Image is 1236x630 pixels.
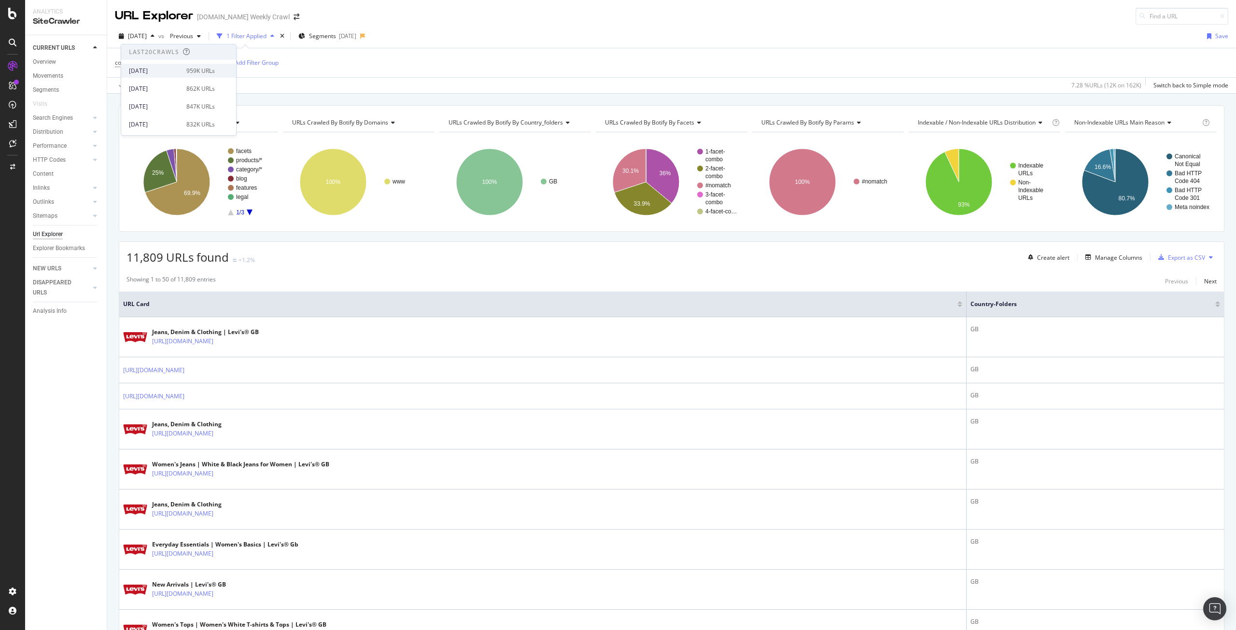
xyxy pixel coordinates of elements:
div: Overview [33,57,56,67]
text: Non- [1018,179,1031,186]
div: Save [1215,32,1228,40]
div: Jeans, Denim & Clothing [152,500,245,509]
div: [DATE] [129,120,181,129]
button: Next [1204,275,1217,287]
div: GB [970,497,1220,506]
text: 100% [795,179,810,185]
a: [URL][DOMAIN_NAME] [152,336,213,346]
svg: A chart. [596,140,747,224]
text: 80.7% [1118,195,1135,202]
span: URLs Crawled By Botify By facets [605,118,694,126]
text: URLs [1018,170,1033,177]
text: combo [705,199,723,206]
div: 847K URLs [186,102,215,111]
span: URLs Crawled By Botify By domains [292,118,388,126]
div: Last 20 Crawls [129,48,179,56]
button: Add Filter Group [222,57,279,69]
a: Explorer Bookmarks [33,243,100,253]
a: Performance [33,141,90,151]
div: GB [970,457,1220,466]
text: facets [236,148,252,154]
input: Find a URL [1136,8,1228,25]
div: Analytics [33,8,99,16]
a: CURRENT URLS [33,43,90,53]
a: Distribution [33,127,90,137]
a: Sitemaps [33,211,90,221]
text: category/* [236,166,262,173]
svg: A chart. [909,140,1060,224]
div: 7.28 % URLs ( 12K on 162K ) [1071,81,1141,89]
text: blog [236,175,247,182]
span: URLs Crawled By Botify By country_folders [449,118,563,126]
div: Women's Tops | Women's White T-shirts & Tops | Levi's® GB [152,620,326,629]
div: [DOMAIN_NAME] Weekly Crawl [197,12,290,22]
span: vs [158,32,166,40]
img: main image [123,332,147,342]
text: combo [705,156,723,163]
h4: Non-Indexable URLs Main Reason [1072,115,1200,130]
span: Previous [166,32,193,40]
div: A chart. [1065,140,1217,224]
text: www [392,178,405,185]
div: Inlinks [33,183,50,193]
div: Add Filter Group [235,58,279,67]
div: Women's Jeans | White & Black Jeans for Women | Levi's® GB [152,460,329,469]
text: Indexable [1018,162,1043,169]
text: 4-facet-co… [705,208,737,215]
img: main image [123,545,147,555]
span: country-folders [970,300,1201,308]
div: Performance [33,141,67,151]
a: [URL][DOMAIN_NAME] [152,469,213,478]
div: A chart. [752,140,904,224]
div: Search Engines [33,113,73,123]
text: features [236,184,257,191]
text: Code 301 [1175,195,1200,201]
a: [URL][DOMAIN_NAME] [152,589,213,599]
img: Equal [233,259,237,262]
text: 30.1% [622,168,639,174]
div: [DATE] [129,102,181,111]
a: Search Engines [33,113,90,123]
text: 36% [659,170,671,177]
div: +1.2% [239,256,255,264]
text: #nomatch [862,178,887,185]
a: NEW URLS [33,264,90,274]
div: NEW URLS [33,264,61,274]
div: [DATE] [129,67,181,75]
text: Not Equal [1175,161,1200,168]
text: GB [549,178,557,185]
div: Explorer Bookmarks [33,243,85,253]
span: country-folders [115,58,156,67]
a: Analysis Info [33,306,100,316]
div: GB [970,325,1220,334]
text: combo [705,173,723,180]
img: main image [123,464,147,475]
a: [URL][DOMAIN_NAME] [152,509,213,518]
text: 69.9% [184,190,200,196]
button: Save [1203,28,1228,44]
button: Create alert [1024,250,1069,265]
div: Segments [33,85,59,95]
text: 16.6% [1095,164,1111,170]
text: Canonical [1175,153,1200,160]
div: DISAPPEARED URLS [33,278,82,298]
text: 1-facet- [705,148,725,155]
div: 832K URLs [186,120,215,129]
a: Content [33,169,100,179]
text: Bad HTTP [1175,187,1202,194]
button: Manage Columns [1081,252,1142,263]
a: Outlinks [33,197,90,207]
text: 100% [325,179,340,185]
text: 93% [958,201,969,208]
div: Open Intercom Messenger [1203,597,1226,620]
text: 1/3 [236,209,244,216]
button: 1 Filter Applied [213,28,278,44]
a: Segments [33,85,100,95]
div: Everyday Essentials | Women's Basics | Levi's® Gb [152,540,298,549]
div: Next [1204,277,1217,285]
div: HTTP Codes [33,155,66,165]
button: Segments[DATE] [295,28,360,44]
span: 2023 Sep. 29th [128,32,147,40]
a: Overview [33,57,100,67]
